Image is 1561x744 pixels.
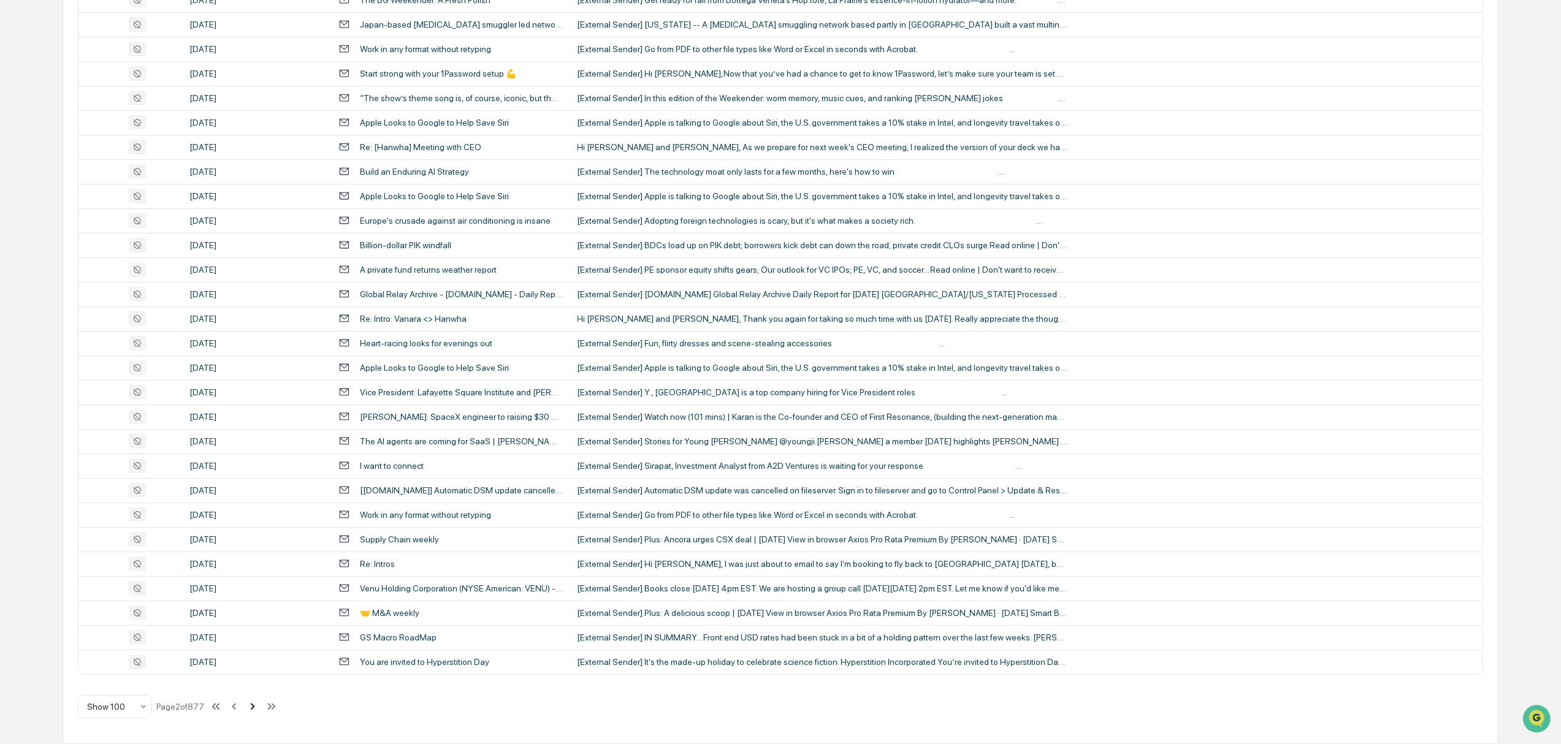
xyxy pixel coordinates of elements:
[25,178,77,191] span: Data Lookup
[360,657,489,667] div: You are invited to Hyperstition Day
[89,156,99,166] div: 🗄️
[42,94,201,107] div: Start new chat
[578,118,1068,127] div: [External Sender] Apple is talking to Google about Siri, the U.S. government takes a 10% stake in...
[360,461,424,471] div: I want to connect
[360,44,491,54] div: Work in any format without retyping
[360,289,562,299] div: Global Relay Archive - [DOMAIN_NAME] - Daily Report for [DATE]
[189,69,324,78] div: [DATE]
[360,534,439,544] div: Supply Chain weekly
[189,608,324,618] div: [DATE]
[189,632,324,642] div: [DATE]
[189,338,324,348] div: [DATE]
[578,69,1068,78] div: [External Sender] Hi [PERSON_NAME],Now that you’ve had a chance to get to know 1Password, let’s m...
[189,461,324,471] div: [DATE]
[578,510,1068,520] div: [External Sender] Go from PDF to other file types like Word or Excel in seconds with Acrobat. ‌ ‌...
[360,608,419,618] div: 🤝 M&A weekly
[189,118,324,127] div: [DATE]
[578,289,1068,299] div: [External Sender] [DOMAIN_NAME] Global Relay Archive Daily Report for [DATE] [GEOGRAPHIC_DATA]/[U...
[360,510,491,520] div: Work in any format without retyping
[208,98,223,113] button: Start new chat
[360,338,492,348] div: Heart-racing looks for evenings out
[360,632,437,642] div: GS Macro RoadMap
[189,142,324,152] div: [DATE]
[86,208,148,218] a: Powered byPylon
[189,583,324,593] div: [DATE]
[189,559,324,569] div: [DATE]
[189,314,324,324] div: [DATE]
[578,265,1068,275] div: [External Sender] PE sponsor equity shifts gears; Our outlook for VC IPOs; PE, VC, and soccer... ...
[189,387,324,397] div: [DATE]
[578,216,1068,226] div: [External Sender] Adopting foreign technologies is scary, but it's what makes a society rich. ͏ ­...
[578,559,1068,569] div: [External Sender] Hi [PERSON_NAME], I was just about to email to say I'm booking to fly back to [...
[578,240,1068,250] div: [External Sender] BDCs load up on PIK debt; borrowers kick debt can down the road; private credit...
[360,412,562,422] div: [PERSON_NAME]: SpaceX engineer to raising $30 million for First Resonance
[189,657,324,667] div: [DATE]
[122,208,148,218] span: Pylon
[189,363,324,373] div: [DATE]
[360,436,562,446] div: The AI agents are coming for SaaS | [PERSON_NAME]
[360,142,481,152] div: Re: [Hanwha] Meeting with CEO
[360,191,509,201] div: Apple Looks to Google to Help Save Siri
[84,150,157,172] a: 🗄️Attestations
[360,485,562,495] div: [[DOMAIN_NAME]] Automatic DSM update cancelled on fileserver
[7,150,84,172] a: 🖐️Preclearance
[578,461,1068,471] div: [External Sender] Sirapat, Investment Analyst from A2D Ventures is waiting for your response ͏ ͏ ...
[578,608,1068,618] div: [External Sender] Plus: A delicious scoop | [DATE] View in browser Axios Pro Rata Premium By [PER...
[42,107,155,116] div: We're available if you need us!
[360,583,562,593] div: Venu Holding Corporation (NYSE American: VENU) - Follow-On Offering
[32,56,202,69] input: Clear
[189,485,324,495] div: [DATE]
[189,44,324,54] div: [DATE]
[189,167,324,177] div: [DATE]
[578,436,1068,446] div: [External Sender] Stories for Young [PERSON_NAME] @youngji.[PERSON_NAME] a member [DATE] highligh...
[578,583,1068,593] div: [External Sender] Books close [DATE] 4pm EST. We are hosting a group call [DATE][DATE] 2pm EST. L...
[578,93,1068,103] div: [External Sender] In this edition of the Weekender: worm memory, music cues, and ranking [PERSON_...
[360,265,497,275] div: A private fund returns weather report
[189,436,324,446] div: [DATE]
[189,191,324,201] div: [DATE]
[12,156,22,166] div: 🖐️
[578,142,1068,152] div: Hi [PERSON_NAME] and [PERSON_NAME], As we prepare for next week's CEO meeting, I realized the ver...
[578,20,1068,29] div: [External Sender] [US_STATE] -- A [MEDICAL_DATA] smuggling network based partly in [GEOGRAPHIC_DA...
[12,26,223,46] p: How can we help?
[7,173,82,195] a: 🔎Data Lookup
[360,216,551,226] div: Europe's crusade against air conditioning is insane
[578,657,1068,667] div: [External Sender] It's the made-up holiday to celebrate science fiction. Hyperstition Incorporate...
[12,180,22,189] div: 🔎
[360,314,467,324] div: Re: Intro: Vanara <> Hanwha
[101,155,152,167] span: Attestations
[578,534,1068,544] div: [External Sender] Plus: Ancora urges CSX deal | [DATE] View in browser Axios Pro Rata Premium By ...
[360,240,451,250] div: Billion-dollar PIK windfall
[360,118,509,127] div: Apple Looks to Google to Help Save Siri
[360,20,562,29] div: Japan-based [MEDICAL_DATA] smuggler led network across [GEOGRAPHIC_DATA], [GEOGRAPHIC_DATA] and more
[189,510,324,520] div: [DATE]
[189,412,324,422] div: [DATE]
[578,44,1068,54] div: [External Sender] Go from PDF to other file types like Word or Excel in seconds with Acrobat. ‌ ‌...
[578,191,1068,201] div: [External Sender] Apple is talking to Google about Siri, the U.S. government takes a 10% stake in...
[1522,704,1555,737] iframe: Open customer support
[12,94,34,116] img: 1746055101610-c473b297-6a78-478c-a979-82029cc54cd1
[578,412,1068,422] div: [External Sender] Watch now (101 mins) | Karan is the Co-founder and CEO of First Resonance, (bui...
[189,93,324,103] div: [DATE]
[189,240,324,250] div: [DATE]
[360,69,516,78] div: Start strong with your 1Password setup 💪
[578,485,1068,495] div: [External Sender] Automatic DSM update was cancelled on fileserver. Sign in to fileserver and go ...
[578,363,1068,373] div: [External Sender] Apple is talking to Google about Siri, the U.S. government takes a 10% stake in...
[578,387,1068,397] div: [External Sender] Y., [GEOGRAPHIC_DATA] is a top company hiring for Vice President roles ͏ ͏ ͏ ͏ ...
[360,363,509,373] div: Apple Looks to Google to Help Save Siri
[189,20,324,29] div: [DATE]
[189,216,324,226] div: [DATE]
[189,265,324,275] div: [DATE]
[360,559,395,569] div: Re: Intros
[578,338,1068,348] div: [External Sender] Fun, flirty dresses and scene-stealing accessories ‌ ‌ ‌ ‌ ‌ ‌ ‌ ‌ ‌ ‌ ‌ ‌ ‌ ‌ ...
[156,702,204,712] div: Page 2 of 877
[25,155,79,167] span: Preclearance
[360,93,562,103] div: “The show’s theme song is, of course, iconic, but that’s not the same thing as good”
[578,632,1068,642] div: [External Sender] IN SUMMARY... Front end USD rates had been stuck in a bit of a holding pattern ...
[578,167,1068,177] div: [External Sender] The technology moat only lasts for a few months, here's how to win ‌ ‌ ‌ ‌ ‌ ‌ ...
[578,314,1068,324] div: Hi [PERSON_NAME] and [PERSON_NAME], Thank you again for taking so much time with us [DATE]. Reall...
[189,534,324,544] div: [DATE]
[189,289,324,299] div: [DATE]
